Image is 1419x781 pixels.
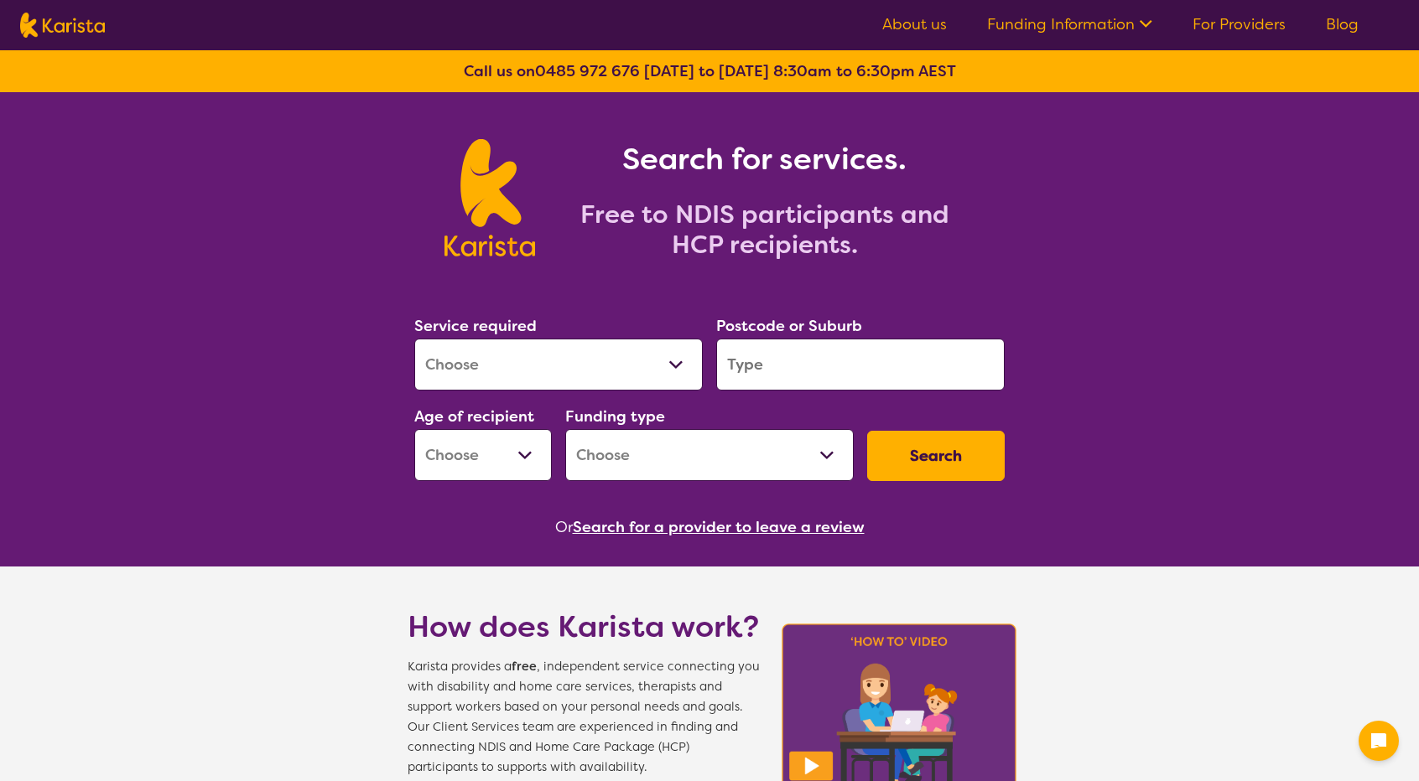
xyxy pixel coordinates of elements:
[408,607,760,647] h1: How does Karista work?
[716,316,862,336] label: Postcode or Suburb
[414,406,534,427] label: Age of recipient
[1193,14,1286,34] a: For Providers
[555,199,975,260] h2: Free to NDIS participants and HCP recipients.
[414,316,537,336] label: Service required
[573,515,865,540] button: Search for a provider to leave a review
[535,61,640,81] a: 0485 972 676
[20,13,105,38] img: Karista logo
[882,14,947,34] a: About us
[555,139,975,179] h1: Search for services.
[867,431,1005,481] button: Search
[987,14,1152,34] a: Funding Information
[408,657,760,778] span: Karista provides a , independent service connecting you with disability and home care services, t...
[565,406,665,427] label: Funding type
[464,61,956,81] b: Call us on [DATE] to [DATE] 8:30am to 6:30pm AEST
[444,139,534,256] img: Karista logo
[1326,14,1359,34] a: Blog
[555,515,573,540] span: Or
[716,339,1005,390] input: Type
[512,659,537,675] b: free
